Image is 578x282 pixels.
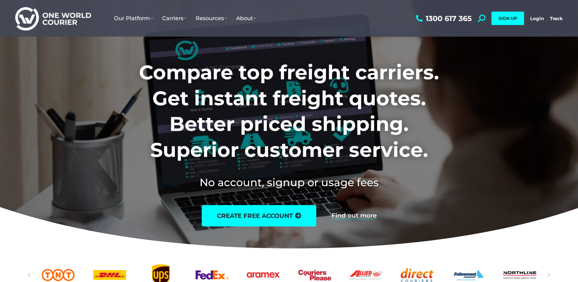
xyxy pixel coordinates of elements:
span: Carriers [162,15,186,22]
a: 1300 617 365 [414,15,472,22]
img: One World Courier [15,6,91,31]
a: Our Platform [109,9,158,28]
a: About [232,9,261,28]
h1: Compare top freight carriers. Get instant freight quotes. Better priced shipping. Superior custom... [99,60,479,163]
a: Track [550,16,563,21]
a: create free account [202,205,316,226]
span: About [236,15,256,22]
span: Resources [196,15,227,22]
a: SIGN UP [491,12,524,25]
span: Our Platform [114,15,153,22]
span: SIGN UP [498,16,517,21]
a: Resources [191,9,232,28]
h2: No account, signup or usage fees [99,175,479,190]
a: Login [530,16,544,21]
a: Carriers [158,9,191,28]
a: Find out more [332,212,377,219]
